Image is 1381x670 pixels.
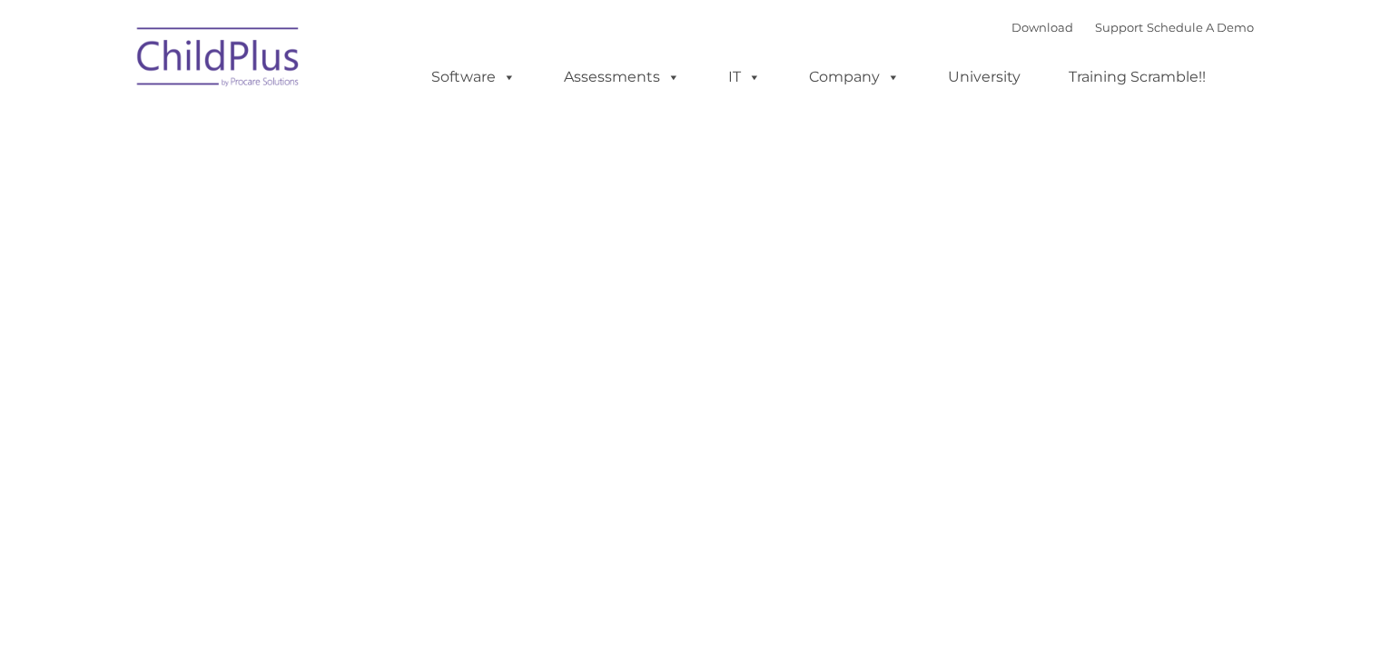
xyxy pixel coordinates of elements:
a: Schedule A Demo [1147,20,1254,34]
a: Training Scramble!! [1051,59,1224,95]
a: IT [710,59,779,95]
img: ChildPlus by Procare Solutions [128,15,310,105]
a: Assessments [546,59,698,95]
a: Software [413,59,534,95]
a: Company [791,59,918,95]
font: | [1011,20,1254,34]
a: Download [1011,20,1073,34]
a: University [930,59,1039,95]
a: Support [1095,20,1143,34]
